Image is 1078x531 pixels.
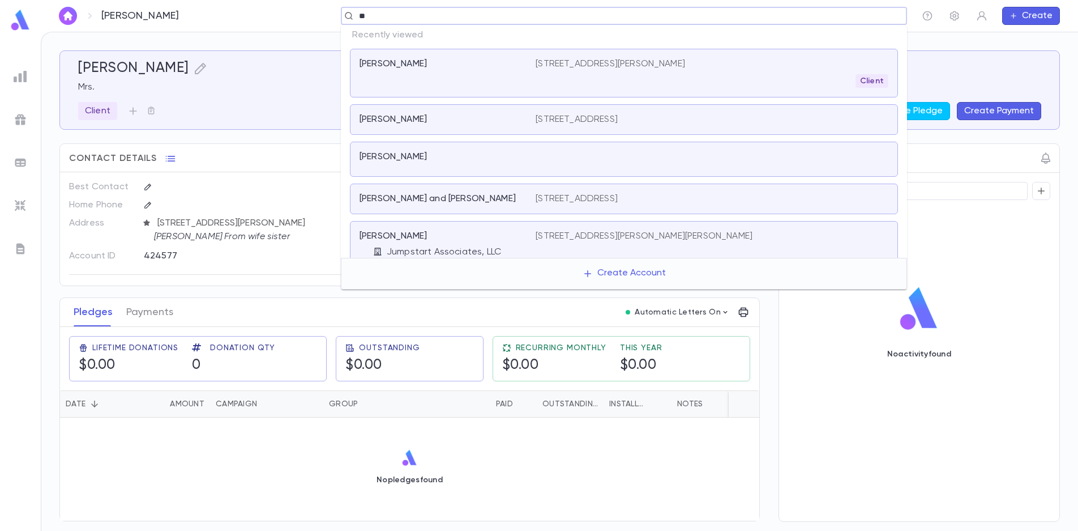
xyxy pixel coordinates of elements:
[536,114,618,125] p: [STREET_ADDRESS]
[496,390,513,418] div: Paid
[360,193,516,205] p: [PERSON_NAME] and [PERSON_NAME]
[61,11,75,20] img: home_white.a664292cf8c1dea59945f0da9f25487c.svg
[154,231,385,243] p: [PERSON_NAME] From wife sister
[408,390,519,418] div: Paid
[60,390,136,418] div: Date
[341,25,907,45] p: Recently viewed
[69,214,134,232] p: Address
[359,343,420,352] span: Outstanding
[360,114,427,125] p: [PERSON_NAME]
[502,357,539,374] h5: $0.00
[542,390,598,418] div: Outstanding
[358,395,376,413] button: Sort
[620,343,662,352] span: This Year
[69,284,134,302] p: Nickname
[210,343,275,352] span: Donation Qty
[536,58,685,70] p: [STREET_ADDRESS][PERSON_NAME]
[14,242,27,256] img: letters_grey.7941b92b52307dd3b8a917253454ce1c.svg
[360,231,427,242] p: [PERSON_NAME]
[9,9,32,31] img: logo
[609,390,648,418] div: Installments
[516,343,606,352] span: Recurring Monthly
[14,199,27,213] img: imports_grey.530a8a0e642e233f2baf0ef88e8c9fcb.svg
[66,390,85,418] div: Date
[519,390,604,418] div: Outstanding
[14,113,27,126] img: campaigns_grey.99e729a5f7ee94e3726e6486bddda8f1.svg
[536,231,752,242] p: [STREET_ADDRESS][PERSON_NAME][PERSON_NAME]
[360,58,427,70] p: [PERSON_NAME]
[329,390,358,418] div: Group
[170,390,204,418] div: Amount
[387,247,501,258] p: Jumpstart Associates, LLC
[360,151,427,163] p: [PERSON_NAME]
[524,395,542,413] button: Sort
[1002,7,1060,25] button: Create
[345,357,382,374] h5: $0.00
[855,77,888,86] span: Client
[69,153,157,164] span: Contact Details
[152,395,170,413] button: Sort
[79,357,115,374] h5: $0.00
[74,298,113,326] button: Pledges
[85,105,110,117] p: Client
[896,286,942,332] img: logo
[671,390,813,418] div: Notes
[192,357,201,374] h5: 0
[92,343,178,352] span: Lifetime Donations
[873,102,950,120] button: Create Pledge
[677,390,703,418] div: Notes
[216,390,257,418] div: Campaign
[621,304,734,320] button: Automatic Letters On
[78,60,189,77] h5: [PERSON_NAME]
[14,156,27,169] img: batches_grey.339ca447c9d9533ef1741baa751efc33.svg
[126,298,173,326] button: Payments
[574,263,675,284] button: Create Account
[14,70,27,83] img: reports_grey.c525e4749d1bce6a11f5fe2a8de1b229.svg
[887,350,951,359] p: No activity found
[210,390,323,418] div: Campaign
[69,196,134,214] p: Home Phone
[101,10,179,22] p: [PERSON_NAME]
[536,193,618,205] p: [STREET_ADDRESS]
[604,390,671,418] div: Installments
[401,449,418,466] img: logo
[620,357,657,374] h5: $0.00
[69,247,134,265] p: Account ID
[648,395,666,413] button: Sort
[78,102,117,120] div: Client
[478,395,496,413] button: Sort
[635,308,721,317] p: Automatic Letters On
[257,395,275,413] button: Sort
[377,475,443,485] p: No pledges found
[144,247,339,264] div: 424577
[78,82,1041,93] p: Mrs.
[136,390,210,418] div: Amount
[69,178,134,196] p: Best Contact
[85,395,104,413] button: Sort
[153,218,395,229] span: [STREET_ADDRESS][PERSON_NAME]
[323,390,408,418] div: Group
[957,102,1041,120] button: Create Payment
